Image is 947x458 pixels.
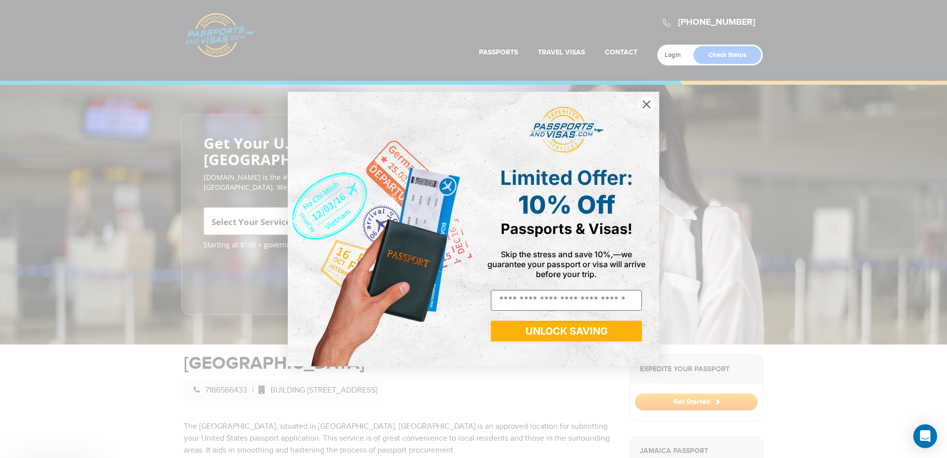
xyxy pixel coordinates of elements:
span: Skip the stress and save 10%,—we guarantee your passport or visa will arrive before your trip. [487,249,645,279]
div: Open Intercom Messenger [913,424,937,448]
button: Close dialog [638,96,655,113]
span: Passports & Visas! [501,220,632,237]
img: passports and visas [529,107,604,153]
button: UNLOCK SAVING [491,321,642,342]
span: 10% Off [518,190,615,220]
span: Limited Offer: [500,166,633,190]
img: de9cda0d-0715-46ca-9a25-073762a91ba7.png [288,92,473,366]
